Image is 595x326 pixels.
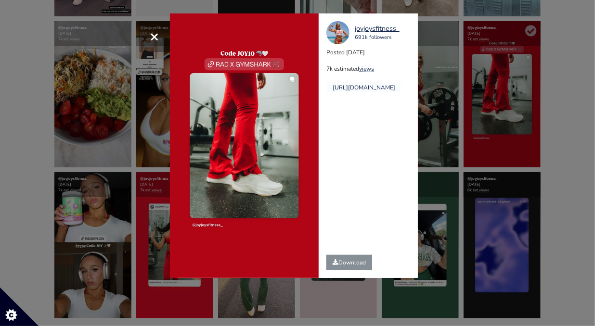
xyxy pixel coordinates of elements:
[355,24,400,34] a: joyjoysfitness_
[326,64,417,73] p: 7k estimated
[326,21,349,44] img: 3273666916.jpg
[333,84,395,91] a: [URL][DOMAIN_NAME]
[139,21,170,52] button: Close
[326,255,372,270] a: Download
[150,26,159,47] span: ×
[326,48,417,57] p: Posted [DATE]
[359,65,374,73] a: views
[355,34,400,42] div: 691k followers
